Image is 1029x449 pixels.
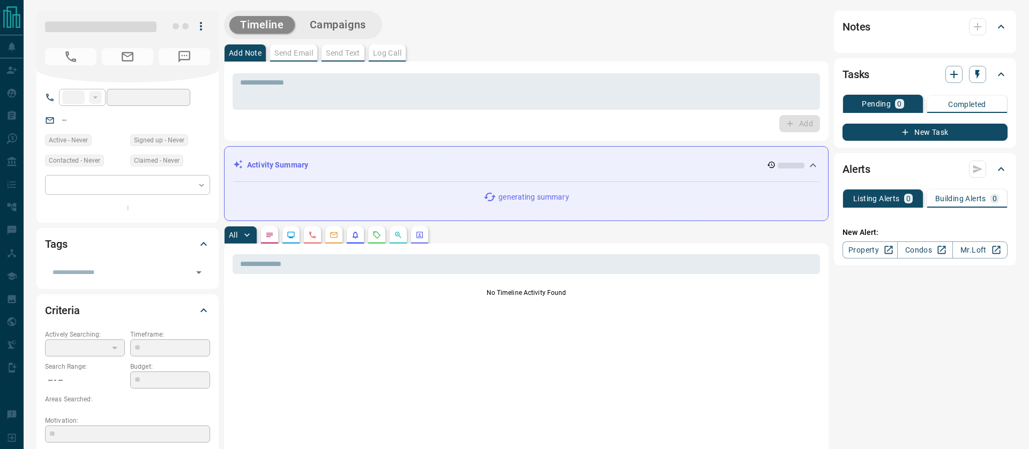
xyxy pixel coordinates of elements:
p: No Timeline Activity Found [233,288,820,298]
svg: Opportunities [394,231,402,239]
p: Add Note [229,49,262,57]
p: New Alert: [842,227,1008,238]
p: -- - -- [45,371,125,389]
p: Pending [862,100,891,108]
svg: Emails [330,231,338,239]
p: Timeframe: [130,330,210,339]
p: Completed [948,101,986,108]
svg: Notes [265,231,274,239]
div: Criteria [45,298,210,323]
p: Motivation: [45,416,210,425]
h2: Alerts [842,161,870,178]
svg: Listing Alerts [351,231,360,239]
span: No Number [45,48,96,65]
button: Timeline [229,16,295,34]
button: Open [191,265,206,280]
span: No Email [102,48,153,65]
span: No Number [159,48,210,65]
p: 0 [993,195,997,202]
p: Activity Summary [247,159,308,171]
div: Tasks [842,62,1008,87]
button: Campaigns [299,16,377,34]
span: Signed up - Never [134,135,184,146]
span: Claimed - Never [134,155,180,166]
p: Areas Searched: [45,394,210,404]
p: 0 [906,195,911,202]
p: Budget: [130,362,210,371]
h2: Criteria [45,302,80,319]
svg: Requests [372,231,381,239]
p: Search Range: [45,362,125,371]
p: Actively Searching: [45,330,125,339]
div: Activity Summary [233,155,819,175]
a: Mr.Loft [952,241,1008,258]
p: generating summary [498,192,569,203]
a: Condos [897,241,952,258]
svg: Agent Actions [415,231,424,239]
div: Notes [842,14,1008,40]
div: Alerts [842,156,1008,182]
h2: Tasks [842,66,869,83]
p: 0 [897,100,901,108]
svg: Lead Browsing Activity [287,231,295,239]
p: Building Alerts [935,195,986,202]
h2: Tags [45,235,67,253]
span: Active - Never [49,135,88,146]
p: Listing Alerts [853,195,900,202]
svg: Calls [308,231,317,239]
a: Property [842,241,898,258]
button: New Task [842,124,1008,141]
p: All [229,231,237,239]
a: -- [62,116,66,124]
h2: Notes [842,18,870,35]
div: Tags [45,231,210,257]
span: Contacted - Never [49,155,100,166]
